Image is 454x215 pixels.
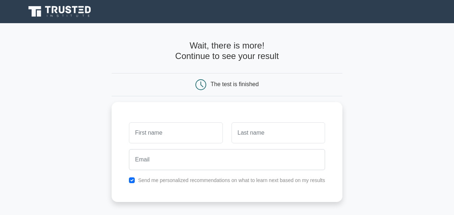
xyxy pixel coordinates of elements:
input: Email [129,149,325,170]
label: Send me personalized recommendations on what to learn next based on my results [138,177,325,183]
h4: Wait, there is more! Continue to see your result [112,41,342,62]
input: Last name [232,122,325,143]
div: The test is finished [211,81,259,87]
input: First name [129,122,222,143]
